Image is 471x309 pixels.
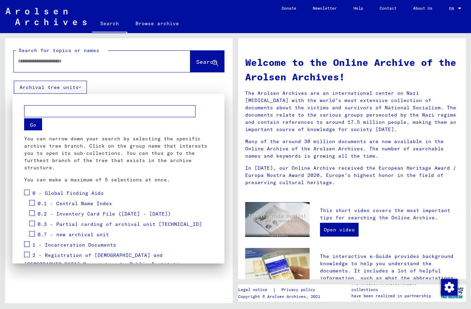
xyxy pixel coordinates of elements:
[24,135,213,171] p: You can narrow down your search by selecting the specific archive tree branch. Click on the group...
[38,211,171,217] span: 0.2 - Inventory Card File ([DATE] - [DATE])
[441,279,457,295] div: Change consent
[32,190,104,196] span: 0 - Global Finding Aids
[24,118,42,130] button: Go
[38,200,112,207] span: 0.1 - Central Name Index
[38,221,202,227] span: 0.3 - Partial carding of archival unit [TECHNICAL_ID]
[24,252,192,275] span: 2 - Registration of [DEMOGRAPHIC_DATA] and [DEMOGRAPHIC_DATA] Persecutees by Public Institutions,...
[38,231,109,238] span: 0.7 - new archival unit
[441,279,458,296] img: Change consent
[32,242,116,248] span: 1 - Incarceration Documents
[24,176,213,183] p: You can make a maximum of 5 selections at once.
